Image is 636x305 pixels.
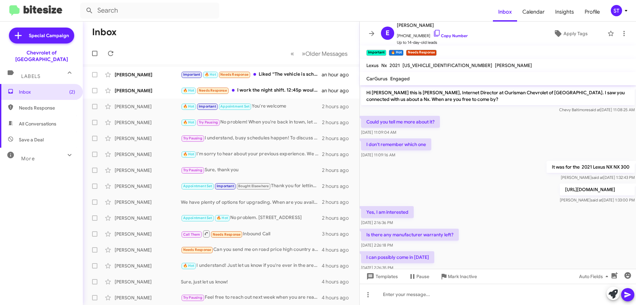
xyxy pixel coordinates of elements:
[361,152,395,157] span: [DATE] 11:09:16 AM
[560,197,635,202] span: [PERSON_NAME] [DATE] 1:33:00 PM
[322,183,354,190] div: 2 hours ago
[298,47,351,60] button: Next
[397,39,468,46] span: Up to 14-day-old leads
[115,278,181,285] div: [PERSON_NAME]
[390,62,400,68] span: 2021
[181,262,322,269] div: I understand! Just let us know if you're ever in the area and we can find a convenient time for y...
[181,118,322,126] div: No problem! When you're back in town, let me know, and we can schedule a convenient time to see y...
[115,167,181,174] div: [PERSON_NAME]
[69,89,75,95] span: (2)
[560,184,635,195] p: [URL][DOMAIN_NAME]
[592,175,603,180] span: said at
[361,220,393,225] span: [DATE] 2:16:36 PM
[183,216,212,220] span: Appointment Set
[402,62,492,68] span: [US_VEHICLE_IDENTIFICATION_NUMBER]
[115,263,181,269] div: [PERSON_NAME]
[9,28,74,43] a: Special Campaign
[199,120,218,124] span: Try Pausing
[433,33,468,38] a: Copy Number
[448,270,477,282] span: Mark Inactive
[181,199,322,205] div: We have plenty of options for upgrading. When are you available to stop by so we can physically s...
[220,72,248,77] span: Needs Response
[115,215,181,221] div: [PERSON_NAME]
[397,29,468,39] span: [PHONE_NUMBER]
[390,76,410,82] span: Engaged
[322,247,354,253] div: 4 hours ago
[561,175,635,180] span: [PERSON_NAME] [DATE] 1:32:43 PM
[322,135,354,142] div: 2 hours ago
[322,87,354,94] div: an hour ago
[406,50,437,56] small: Needs Response
[115,119,181,126] div: [PERSON_NAME]
[361,251,434,263] p: I can possibly come in [DATE]
[80,3,219,19] input: Search
[217,184,234,188] span: Important
[183,264,194,268] span: 🔥 Hot
[361,130,396,135] span: [DATE] 11:09:04 AM
[322,294,354,301] div: 4 hours ago
[361,138,431,150] p: I don't remember which one
[181,87,322,94] div: I work the night shift. 12:45p would be drowsy for me. How about 2p, if you don't mind?
[217,216,228,220] span: 🔥 Hot
[181,166,322,174] div: Sure, thank you
[115,87,181,94] div: [PERSON_NAME]
[21,73,40,79] span: Labels
[605,5,629,16] button: ST
[322,119,354,126] div: 2 hours ago
[361,243,393,248] span: [DATE] 2:26:18 PM
[181,150,322,158] div: I'm sorry to hear about your previous experience. We value your time and want to ensure you recei...
[416,270,429,282] span: Pause
[92,27,117,38] h1: Inbox
[547,161,635,173] p: It was for the 2021 Lexus NX NX 300
[19,136,44,143] span: Save a Deal
[19,105,75,111] span: Needs Response
[115,199,181,205] div: [PERSON_NAME]
[183,295,202,300] span: Try Pausing
[305,50,347,57] span: Older Messages
[181,294,322,301] div: Feel free to reach out next week when you are ready to stop by.
[365,270,398,282] span: Templates
[181,214,322,222] div: No problem. [STREET_ADDRESS]
[115,71,181,78] div: [PERSON_NAME]
[361,265,393,270] span: [DATE] 2:26:35 PM
[322,151,354,158] div: 2 hours ago
[183,232,200,237] span: Call Them
[495,62,532,68] span: [PERSON_NAME]
[574,270,616,282] button: Auto Fields
[579,270,611,282] span: Auto Fields
[322,167,354,174] div: 2 hours ago
[322,263,354,269] div: 4 hours ago
[302,49,305,58] span: »
[115,135,181,142] div: [PERSON_NAME]
[611,5,622,16] div: ST
[366,50,386,56] small: Important
[213,232,241,237] span: Needs Response
[183,104,194,109] span: 🔥 Hot
[21,156,35,162] span: More
[287,47,298,60] button: Previous
[183,152,194,156] span: 🔥 Hot
[403,270,435,282] button: Pause
[183,88,194,93] span: 🔥 Hot
[181,246,322,254] div: Can you send me on road price high country awd
[589,107,600,112] span: said at
[287,47,351,60] nav: Page navigation example
[579,2,605,22] a: Profile
[115,231,181,237] div: [PERSON_NAME]
[183,136,202,140] span: Try Pausing
[115,294,181,301] div: [PERSON_NAME]
[536,28,604,39] button: Apply Tags
[563,28,588,39] span: Apply Tags
[591,197,602,202] span: said at
[550,2,579,22] a: Insights
[183,184,212,188] span: Appointment Set
[181,71,322,78] div: Liked “The vehicle is scheduled to arrive [DATE].”
[205,72,216,77] span: 🔥 Hot
[181,103,322,110] div: You're welcome
[517,2,550,22] a: Calendar
[435,270,482,282] button: Mark Inactive
[360,270,403,282] button: Templates
[199,88,227,93] span: Needs Response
